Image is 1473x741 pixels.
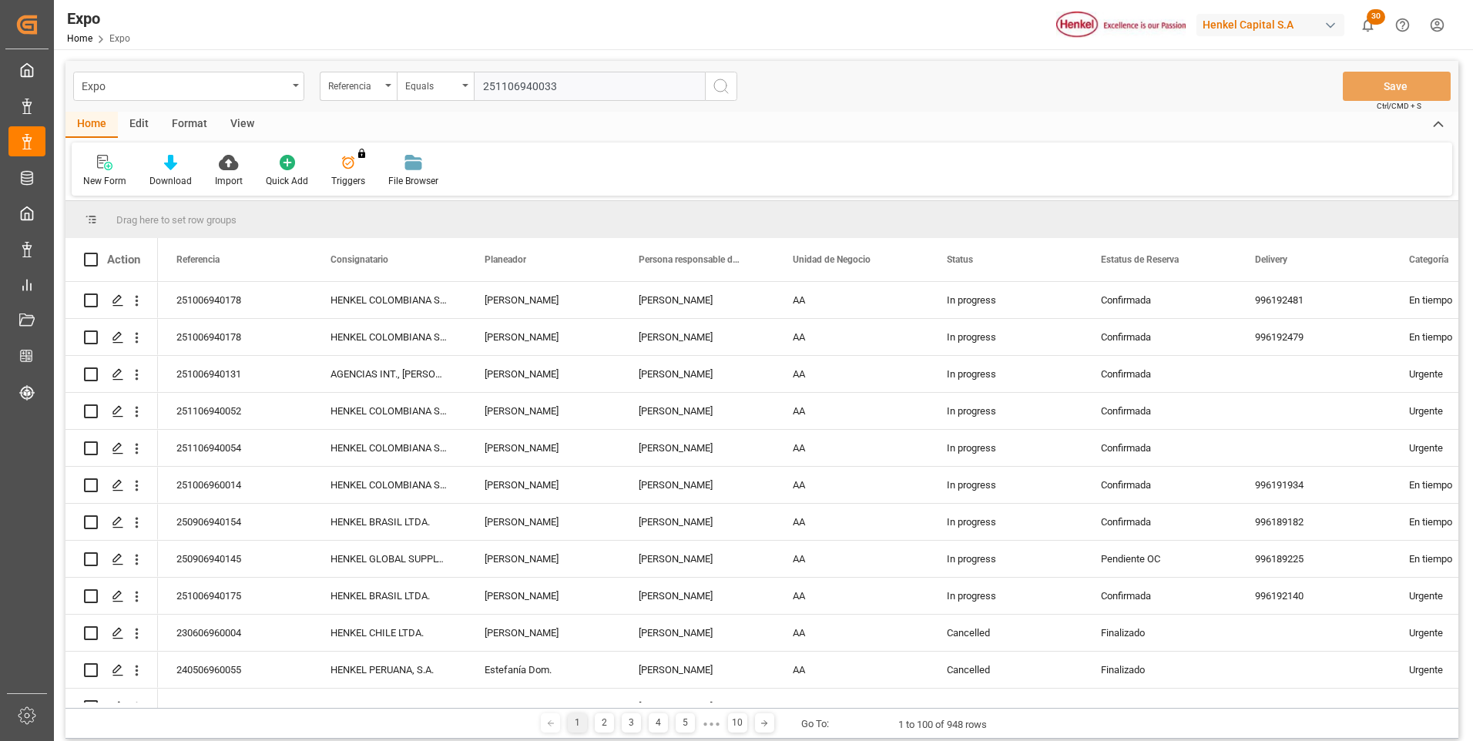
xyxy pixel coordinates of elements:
span: Referencia [176,254,220,265]
div: In progress [928,282,1082,318]
div: Confirmada [1101,320,1218,355]
div: 251006940175 [158,578,312,614]
button: Save [1343,72,1451,101]
div: Press SPACE to select this row. [65,504,158,541]
div: Finalizado [1101,689,1218,725]
div: AA [774,541,928,577]
a: Home [67,33,92,44]
div: Expo [67,7,130,30]
span: Consignatario [331,254,388,265]
div: In progress [928,393,1082,429]
div: HENKEL COLOMBIANA S.A.S. [312,467,466,503]
div: Home [65,112,118,138]
div: [PERSON_NAME] [620,282,774,318]
div: [PERSON_NAME] [466,578,620,614]
div: Pendiente OC [1101,541,1218,577]
div: Import [215,174,243,188]
div: Quick Add [266,174,308,188]
div: [PERSON_NAME] [466,282,620,318]
div: HENKEL PERUANA, S.A. [312,689,466,725]
div: [PERSON_NAME] [466,393,620,429]
div: In progress [928,467,1082,503]
div: Press SPACE to select this row. [65,541,158,578]
div: [PERSON_NAME] [620,319,774,355]
div: 251006940131 [158,356,312,392]
div: Cancelled [928,652,1082,688]
button: Henkel Capital S.A [1196,10,1351,39]
div: Confirmada [1101,357,1218,392]
img: Henkel%20logo.jpg_1689854090.jpg [1056,12,1186,39]
button: open menu [320,72,397,101]
button: search button [705,72,737,101]
span: 30 [1367,9,1385,25]
div: 3 [622,713,641,733]
span: Estatus de Reserva [1101,254,1179,265]
div: HENKEL GLOBAL SUPPLY CHAIN B.V [312,541,466,577]
div: [PERSON_NAME] [466,541,620,577]
div: View [219,112,266,138]
div: AA [774,356,928,392]
div: AA [774,467,928,503]
div: 996189182 [1236,504,1391,540]
div: Press SPACE to select this row. [65,467,158,504]
div: Referencia [328,75,381,93]
div: In progress [928,319,1082,355]
div: 5 [676,713,695,733]
div: AA [774,282,928,318]
div: [PERSON_NAME] [620,430,774,466]
div: Confirmada [1101,431,1218,466]
div: Confirmada [1101,578,1218,614]
div: Estefanía Dom. [466,652,620,688]
div: Cancelled [928,689,1082,725]
div: Press SPACE to select this row. [65,356,158,393]
div: 996192481 [1236,282,1391,318]
div: Download [149,174,192,188]
div: Confirmada [1101,394,1218,429]
div: Press SPACE to select this row. [65,578,158,615]
span: Drag here to set row groups [116,214,237,226]
div: [PERSON_NAME] [620,578,774,614]
div: HENKEL COLOMBIANA S.A.S. [312,430,466,466]
div: In progress [928,578,1082,614]
div: Confirmada [1101,505,1218,540]
div: ● ● ● [703,718,720,729]
div: [PERSON_NAME] [466,319,620,355]
div: [PERSON_NAME] [466,430,620,466]
div: 996191934 [1236,467,1391,503]
div: Henkel Capital S.A [1196,14,1344,36]
div: In progress [928,504,1082,540]
div: 250906940145 [158,541,312,577]
div: HENKEL CHILE LTDA. [312,615,466,651]
div: AA [774,578,928,614]
div: 996192479 [1236,319,1391,355]
button: Help Center [1385,8,1420,42]
div: Format [160,112,219,138]
div: 250906940154 [158,504,312,540]
div: [PERSON_NAME] [620,467,774,503]
div: Finalizado [1101,652,1218,688]
div: Action [107,253,140,267]
div: HENKEL COLOMBIANA S.A.S. [312,282,466,318]
span: Categoría [1409,254,1448,265]
div: Edit [118,112,160,138]
div: 996189225 [1236,541,1391,577]
div: AA [774,319,928,355]
div: Press SPACE to select this row. [65,652,158,689]
div: Press SPACE to select this row. [65,689,158,726]
div: 230906960038 [158,689,312,725]
span: Unidad de Negocio [793,254,871,265]
div: HENKEL BRASIL LTDA. [312,578,466,614]
div: AA [774,393,928,429]
div: Press SPACE to select this row. [65,615,158,652]
div: 10 [728,713,747,733]
div: [PERSON_NAME] [466,615,620,651]
div: 230606960004 [158,615,312,651]
div: Estefanía Dom. [466,689,620,725]
div: [PERSON_NAME] [620,356,774,392]
div: [PERSON_NAME] [620,393,774,429]
div: Confirmada [1101,283,1218,318]
button: open menu [73,72,304,101]
div: Press SPACE to select this row. [65,282,158,319]
div: 2 [595,713,614,733]
div: HENKEL COLOMBIANA S.A.S. [312,319,466,355]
